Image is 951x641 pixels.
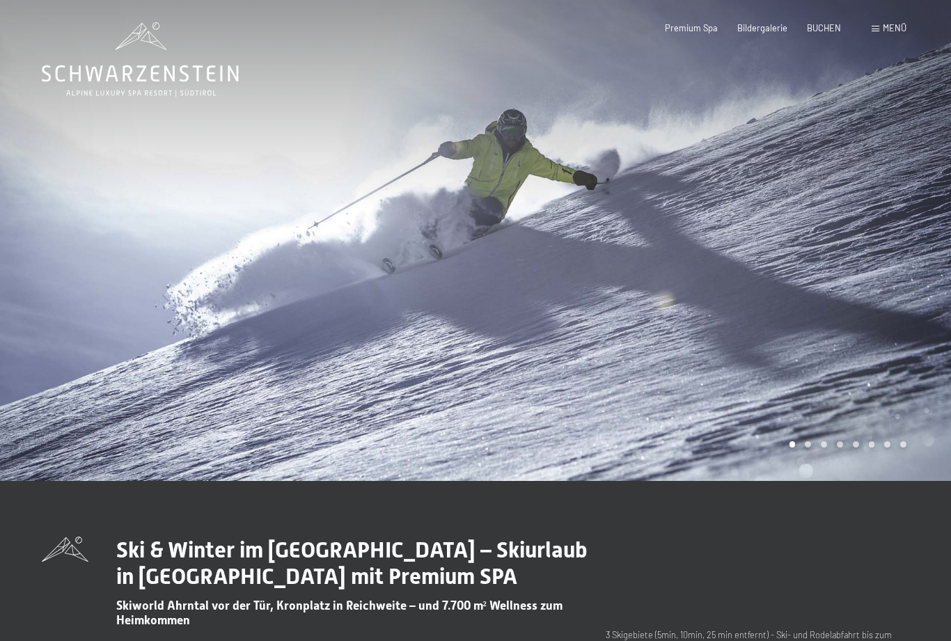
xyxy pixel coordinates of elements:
div: Carousel Page 6 [869,441,875,448]
div: Carousel Page 1 (Current Slide) [789,441,796,448]
a: Bildergalerie [737,22,787,33]
span: Menü [883,22,906,33]
div: Carousel Page 2 [805,441,811,448]
div: Carousel Page 7 [884,441,890,448]
a: BUCHEN [807,22,841,33]
a: Premium Spa [665,22,718,33]
div: Carousel Page 8 [900,441,906,448]
div: Carousel Pagination [785,441,906,448]
span: Ski & Winter im [GEOGRAPHIC_DATA] – Skiurlaub in [GEOGRAPHIC_DATA] mit Premium SPA [116,537,588,589]
div: Carousel Page 3 [821,441,827,448]
span: Skiworld Ahrntal vor der Tür, Kronplatz in Reichweite – und 7.700 m² Wellness zum Heimkommen [116,599,563,627]
div: Carousel Page 5 [853,441,859,448]
div: Carousel Page 4 [837,441,843,448]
